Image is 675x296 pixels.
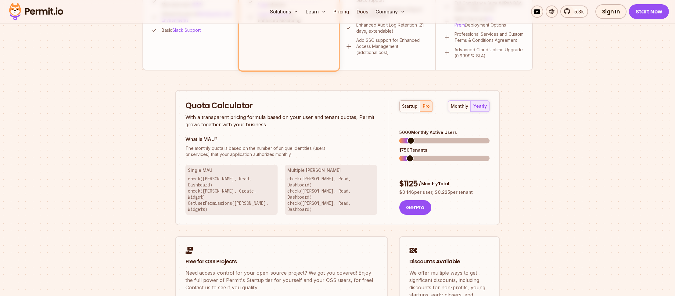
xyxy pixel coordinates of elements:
p: Need access-control for your open-source project? We got you covered! Enjoy the full power of Per... [185,269,378,291]
h2: Discounts Available [409,258,490,265]
span: 5.3k [571,8,584,15]
button: Solutions [267,5,301,18]
p: With a transparent pricing formula based on your user and tenant quotas, Permit grows together wi... [185,114,377,128]
button: Learn [303,5,329,18]
img: Permit logo [6,1,66,22]
a: Slack Support [172,27,201,33]
button: Company [373,5,408,18]
h3: Multiple [PERSON_NAME] [287,167,375,173]
a: Docs [354,5,371,18]
span: / Monthly Total [419,181,449,187]
p: Basic [162,27,201,33]
h2: Free for OSS Projects [185,258,378,265]
div: monthly [451,103,468,109]
p: Enhanced Audit Log Retention (21 days, extendable) [356,22,428,34]
h3: Single MAU [188,167,275,173]
div: 1750 Tenants [399,147,490,153]
a: Start Now [629,4,669,19]
a: Sign In [595,4,627,19]
div: $ 1125 [399,179,490,190]
button: GetPro [399,200,431,215]
div: startup [402,103,418,109]
a: 5.3k [560,5,588,18]
p: or services) that your application authorizes monthly. [185,145,377,157]
p: check([PERSON_NAME], Read, Dashboard) check([PERSON_NAME], Read, Dashboard) check([PERSON_NAME], ... [287,176,375,212]
p: Add SSO support for Enhanced Access Management (additional cost) [356,37,428,56]
p: $ 0.146 per user, $ 0.225 per tenant [399,189,490,195]
a: Pricing [331,5,352,18]
h3: What is MAU? [185,135,377,143]
span: The monthly quota is based on the number of unique identities (users [185,145,377,151]
a: On-Prem [454,16,494,27]
p: Professional Services and Custom Terms & Conditions Agreement [454,31,525,43]
p: check([PERSON_NAME], Read, Dashboard) check([PERSON_NAME], Create, Widget) GetUserPermissions([PE... [188,176,275,212]
h2: Quota Calculator [185,100,377,111]
p: Advanced Cloud Uptime Upgrade (0.9999% SLA) [454,47,525,59]
div: 5000 Monthly Active Users [399,129,490,135]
